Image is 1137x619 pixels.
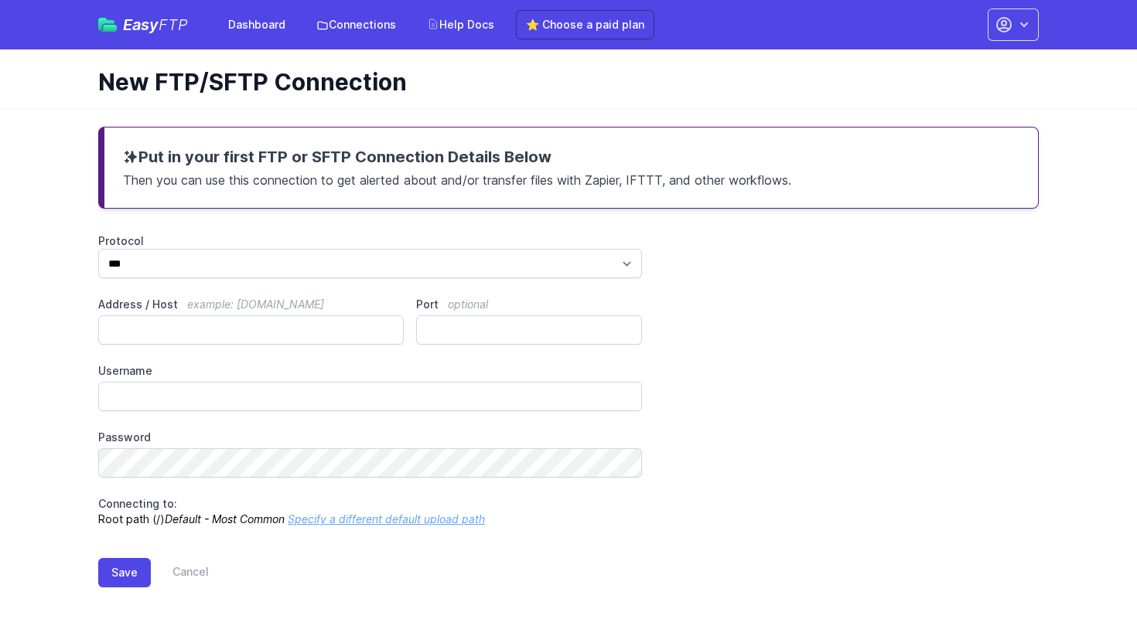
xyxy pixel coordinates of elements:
[98,18,117,32] img: easyftp_logo.png
[98,497,177,510] span: Connecting to:
[98,17,188,32] a: EasyFTP
[123,146,1019,168] h3: Put in your first FTP or SFTP Connection Details Below
[187,298,324,311] span: example: [DOMAIN_NAME]
[159,15,188,34] span: FTP
[165,512,285,525] i: Default - Most Common
[307,11,405,39] a: Connections
[219,11,295,39] a: Dashboard
[288,512,485,525] a: Specify a different default upload path
[416,297,642,312] label: Port
[123,17,188,32] span: Easy
[448,298,488,311] span: optional
[98,68,1026,96] h1: New FTP/SFTP Connection
[418,11,504,39] a: Help Docs
[98,430,642,445] label: Password
[516,10,654,39] a: ⭐ Choose a paid plan
[123,168,1019,189] p: Then you can use this connection to get alerted about and/or transfer files with Zapier, IFTTT, a...
[98,558,151,587] button: Save
[151,558,209,587] a: Cancel
[98,297,404,312] label: Address / Host
[98,233,642,249] label: Protocol
[98,363,642,379] label: Username
[98,496,642,527] p: Root path (/)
